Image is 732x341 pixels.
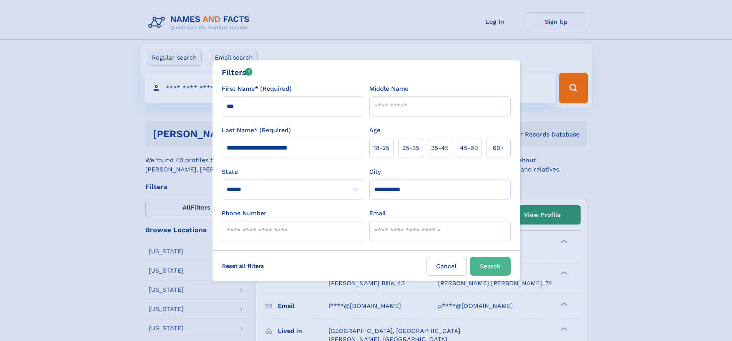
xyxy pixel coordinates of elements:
[369,126,380,135] label: Age
[222,84,292,93] label: First Name* (Required)
[460,143,478,153] span: 45‑60
[369,167,381,176] label: City
[222,167,363,176] label: State
[222,67,253,78] div: Filters
[431,143,448,153] span: 35‑45
[470,257,511,276] button: Search
[369,84,408,93] label: Middle Name
[222,209,267,218] label: Phone Number
[402,143,419,153] span: 25‑35
[373,143,389,153] span: 18‑25
[426,257,467,276] label: Cancel
[222,126,291,135] label: Last Name* (Required)
[217,257,269,275] label: Reset all filters
[369,209,386,218] label: Email
[493,143,504,153] span: 60+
